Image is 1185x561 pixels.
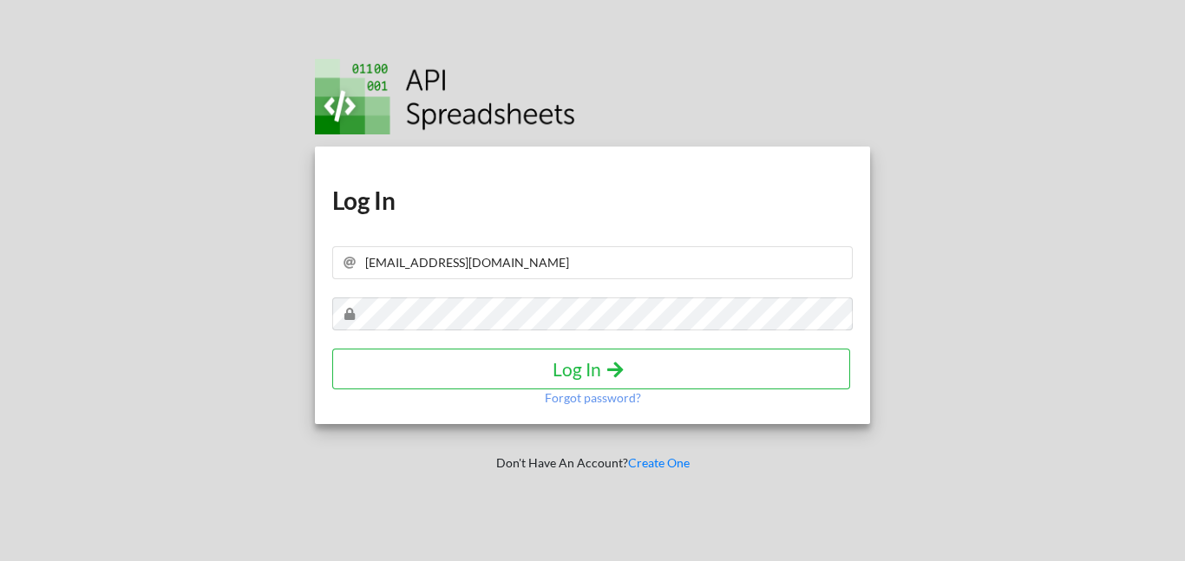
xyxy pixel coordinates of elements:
[350,358,832,380] h4: Log In
[545,389,641,407] p: Forgot password?
[315,59,575,134] img: Logo.png
[628,455,690,470] a: Create One
[332,349,850,389] button: Log In
[332,246,853,279] input: Your Email
[303,454,882,472] p: Don't Have An Account?
[332,185,853,216] h1: Log In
